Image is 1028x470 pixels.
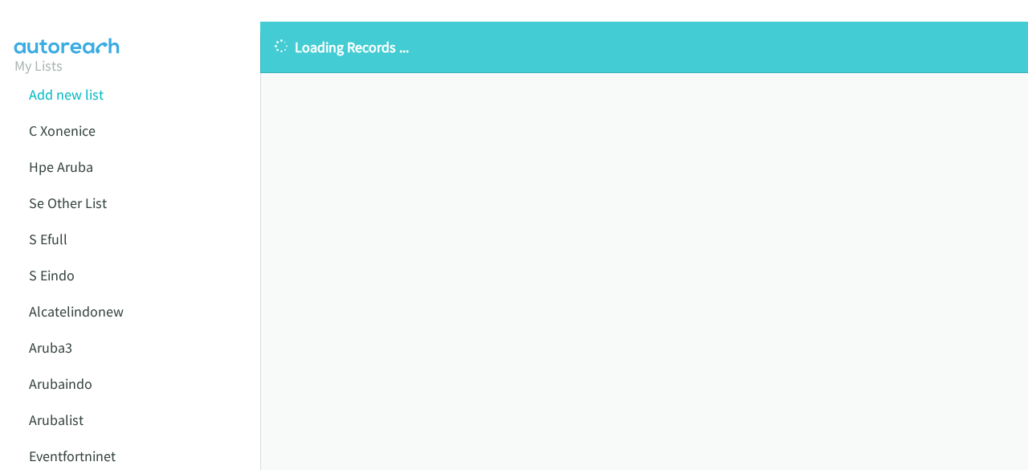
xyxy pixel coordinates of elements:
[29,374,92,393] a: Arubaindo
[29,411,84,429] a: Arubalist
[29,230,67,248] a: S Efull
[275,36,1014,58] p: Loading Records ...
[14,56,63,75] a: My Lists
[29,194,107,212] a: Se Other List
[29,121,96,140] a: C Xonenice
[29,302,124,321] a: Alcatelindonew
[29,338,72,357] a: Aruba3
[29,447,116,465] a: Eventfortninet
[29,157,93,176] a: Hpe Aruba
[29,85,104,104] a: Add new list
[29,266,75,284] a: S Eindo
